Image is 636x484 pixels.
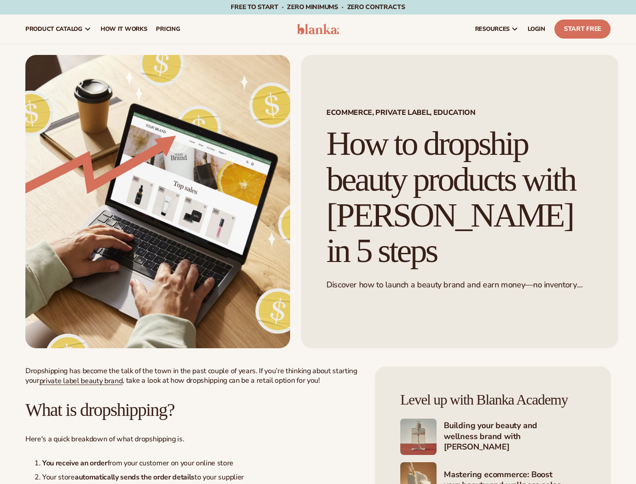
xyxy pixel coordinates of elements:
[25,366,357,385] p: Dropshipping has become the talk of the town in the past couple of years. If you’re thinking abou...
[34,473,357,482] li: Your store to your supplier
[39,376,123,386] a: private label beauty brand
[400,392,586,408] h4: Level up with Blanka Academy
[25,435,357,444] p: Here's a quick breakdown of what dropshipping is.
[151,15,184,44] a: pricing
[231,3,405,11] span: Free to start · ZERO minimums · ZERO contracts
[444,420,586,453] h4: Building your beauty and wellness brand with [PERSON_NAME]
[326,109,593,116] span: Ecommerce, Private Label, EDUCATION
[25,25,83,33] span: product catalog
[554,20,611,39] a: Start Free
[156,25,180,33] span: pricing
[34,459,357,468] li: from your customer on your online store
[326,126,593,269] h1: How to dropship beauty products with [PERSON_NAME] in 5 steps
[75,472,194,482] strong: automatically sends the order details
[21,15,96,44] a: product catalog
[471,15,523,44] a: resources
[42,458,107,468] strong: You receive an order
[297,24,340,35] img: logo
[528,25,545,33] span: LOGIN
[25,55,290,348] img: Growing money with ecommerce
[475,25,510,33] span: resources
[326,280,593,290] p: Discover how to launch a beauty brand and earn money—no inventory needed.
[25,400,357,420] h2: What is dropshipping?
[400,419,437,455] img: Shopify Image 5
[101,25,147,33] span: How It Works
[96,15,152,44] a: How It Works
[400,419,586,455] a: Shopify Image 5 Building your beauty and wellness brand with [PERSON_NAME]
[523,15,550,44] a: LOGIN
